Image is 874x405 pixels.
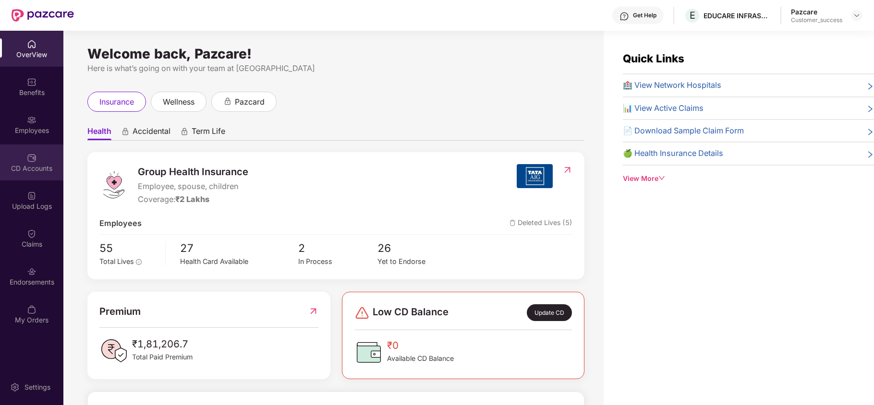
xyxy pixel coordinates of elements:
img: insurerIcon [517,164,553,188]
span: Premium [99,304,141,319]
img: svg+xml;base64,PHN2ZyBpZD0iRW1wbG95ZWVzIiB4bWxucz0iaHR0cDovL3d3dy53My5vcmcvMjAwMC9zdmciIHdpZHRoPS... [27,115,36,125]
img: svg+xml;base64,PHN2ZyBpZD0iSG9tZSIgeG1sbnM9Imh0dHA6Ly93d3cudzMub3JnLzIwMDAvc3ZnIiB3aWR0aD0iMjAiIG... [27,39,36,49]
img: svg+xml;base64,PHN2ZyBpZD0iVXBsb2FkX0xvZ3MiIGRhdGEtbmFtZT0iVXBsb2FkIExvZ3MiIHhtbG5zPSJodHRwOi8vd3... [27,191,36,201]
span: insurance [99,96,134,108]
span: Group Health Insurance [138,164,248,179]
div: Coverage: [138,193,248,205]
div: Get Help [633,12,656,19]
span: 🏥 View Network Hospitals [623,79,721,91]
span: right [866,104,874,114]
span: Employee, spouse, children [138,180,248,192]
div: EDUCARE INFRASTRUCTURE SERVICES PRIVATE [704,11,771,20]
img: logo [99,170,128,199]
span: 📄 Download Sample Claim Form [623,125,744,137]
img: RedirectIcon [308,304,318,319]
span: 55 [99,239,158,256]
span: E [690,10,695,21]
span: 🍏 Health Insurance Details [623,147,723,159]
span: 27 [180,239,298,256]
img: svg+xml;base64,PHN2ZyBpZD0iSGVscC0zMngzMiIgeG1sbnM9Imh0dHA6Ly93d3cudzMub3JnLzIwMDAvc3ZnIiB3aWR0aD... [619,12,629,21]
span: info-circle [136,259,142,265]
img: CDBalanceIcon [354,338,383,367]
span: Health [87,126,111,140]
span: 📊 View Active Claims [623,102,704,114]
div: Health Card Available [180,256,298,267]
span: Total Paid Premium [132,352,193,362]
span: Accidental [133,126,170,140]
img: svg+xml;base64,PHN2ZyBpZD0iQ2xhaW0iIHhtbG5zPSJodHRwOi8vd3d3LnczLm9yZy8yMDAwL3N2ZyIgd2lkdGg9IjIwIi... [27,229,36,238]
span: ₹1,81,206.7 [132,336,193,352]
span: wellness [163,96,194,108]
img: PaidPremiumIcon [99,336,128,365]
span: Total Lives [99,257,134,265]
div: Here is what’s going on with your team at [GEOGRAPHIC_DATA] [87,62,584,74]
span: ₹0 [387,338,454,353]
img: svg+xml;base64,PHN2ZyBpZD0iRGFuZ2VyLTMyeDMyIiB4bWxucz0iaHR0cDovL3d3dy53My5vcmcvMjAwMC9zdmciIHdpZH... [354,305,370,321]
span: Low CD Balance [373,304,449,321]
div: View More [623,173,874,184]
span: pazcard [235,96,265,108]
div: Yet to Endorse [377,256,456,267]
span: down [658,175,665,181]
span: Deleted Lives (5) [510,217,572,229]
img: svg+xml;base64,PHN2ZyBpZD0iTXlfT3JkZXJzIiBkYXRhLW5hbWU9Ik15IE9yZGVycyIgeG1sbnM9Imh0dHA6Ly93d3cudz... [27,305,36,314]
span: right [866,149,874,159]
img: svg+xml;base64,PHN2ZyBpZD0iQ0RfQWNjb3VudHMiIGRhdGEtbmFtZT0iQ0QgQWNjb3VudHMiIHhtbG5zPSJodHRwOi8vd3... [27,153,36,163]
div: animation [180,127,189,136]
span: right [866,127,874,137]
span: right [866,81,874,91]
span: Term Life [192,126,225,140]
div: Settings [22,382,53,392]
div: In Process [298,256,377,267]
div: animation [223,97,232,106]
img: deleteIcon [510,220,516,226]
img: svg+xml;base64,PHN2ZyBpZD0iRHJvcGRvd24tMzJ4MzIiIHhtbG5zPSJodHRwOi8vd3d3LnczLm9yZy8yMDAwL3N2ZyIgd2... [853,12,861,19]
span: Available CD Balance [387,353,454,364]
div: Customer_success [791,16,842,24]
div: Update CD [527,304,572,321]
span: Quick Links [623,52,684,65]
span: ₹2 Lakhs [175,194,209,204]
div: animation [121,127,130,136]
img: svg+xml;base64,PHN2ZyBpZD0iQmVuZWZpdHMiIHhtbG5zPSJodHRwOi8vd3d3LnczLm9yZy8yMDAwL3N2ZyIgd2lkdGg9Ij... [27,77,36,87]
div: Pazcare [791,7,842,16]
img: RedirectIcon [562,165,572,175]
img: New Pazcare Logo [12,9,74,22]
span: Employees [99,217,142,229]
div: Welcome back, Pazcare! [87,50,584,58]
img: svg+xml;base64,PHN2ZyBpZD0iU2V0dGluZy0yMHgyMCIgeG1sbnM9Imh0dHA6Ly93d3cudzMub3JnLzIwMDAvc3ZnIiB3aW... [10,382,20,392]
span: 26 [377,239,456,256]
span: 2 [298,239,377,256]
img: svg+xml;base64,PHN2ZyBpZD0iRW5kb3JzZW1lbnRzIiB4bWxucz0iaHR0cDovL3d3dy53My5vcmcvMjAwMC9zdmciIHdpZH... [27,267,36,276]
